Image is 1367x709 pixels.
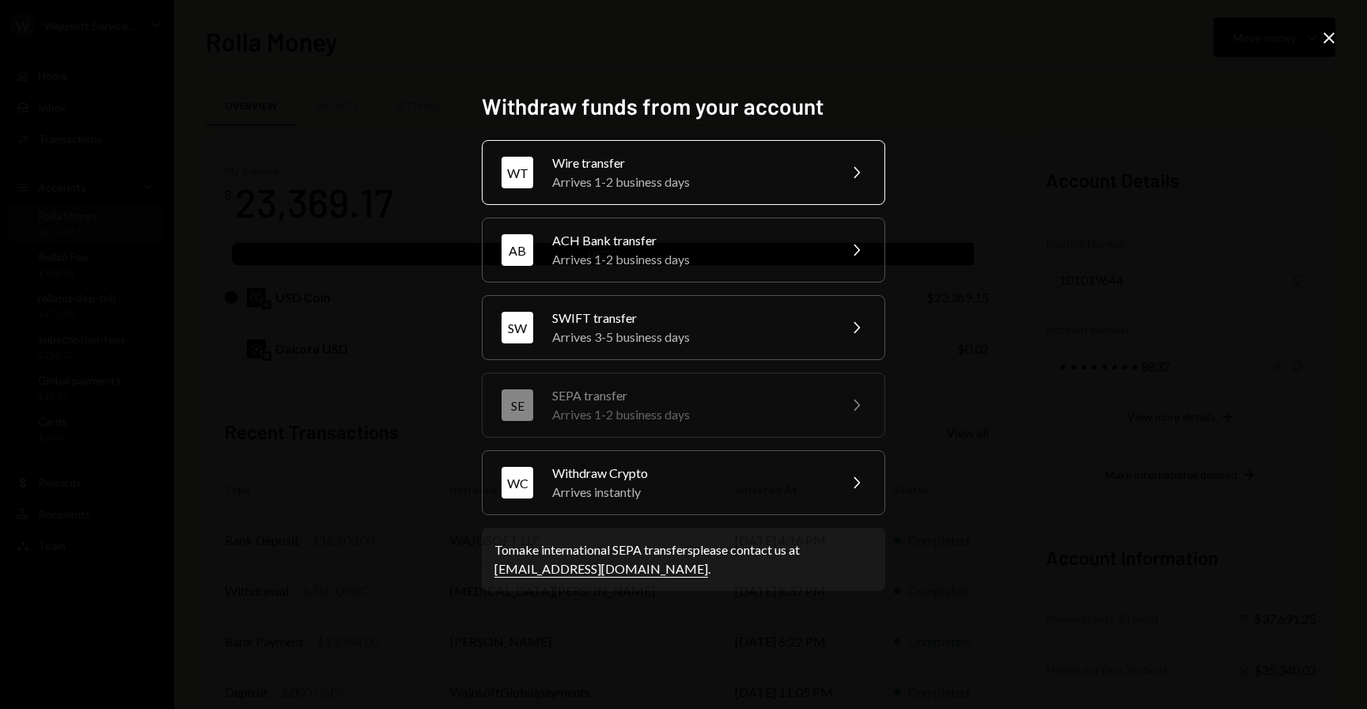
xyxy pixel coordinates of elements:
[494,540,873,578] div: To make international SEPA transfers please contact us at .
[552,250,827,269] div: Arrives 1-2 business days
[552,328,827,347] div: Arrives 3-5 business days
[482,140,885,205] button: WTWire transferArrives 1-2 business days
[482,218,885,282] button: ABACH Bank transferArrives 1-2 business days
[552,405,827,424] div: Arrives 1-2 business days
[552,464,827,483] div: Withdraw Crypto
[494,561,708,578] a: [EMAIL_ADDRESS][DOMAIN_NAME]
[552,483,827,502] div: Arrives instantly
[482,450,885,515] button: WCWithdraw CryptoArrives instantly
[502,467,533,499] div: WC
[482,295,885,360] button: SWSWIFT transferArrives 3-5 business days
[502,157,533,188] div: WT
[552,309,827,328] div: SWIFT transfer
[552,386,827,405] div: SEPA transfer
[482,373,885,438] button: SESEPA transferArrives 1-2 business days
[502,389,533,421] div: SE
[482,91,885,122] h2: Withdraw funds from your account
[502,234,533,266] div: AB
[502,312,533,343] div: SW
[552,154,827,173] div: Wire transfer
[552,173,827,191] div: Arrives 1-2 business days
[552,231,827,250] div: ACH Bank transfer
